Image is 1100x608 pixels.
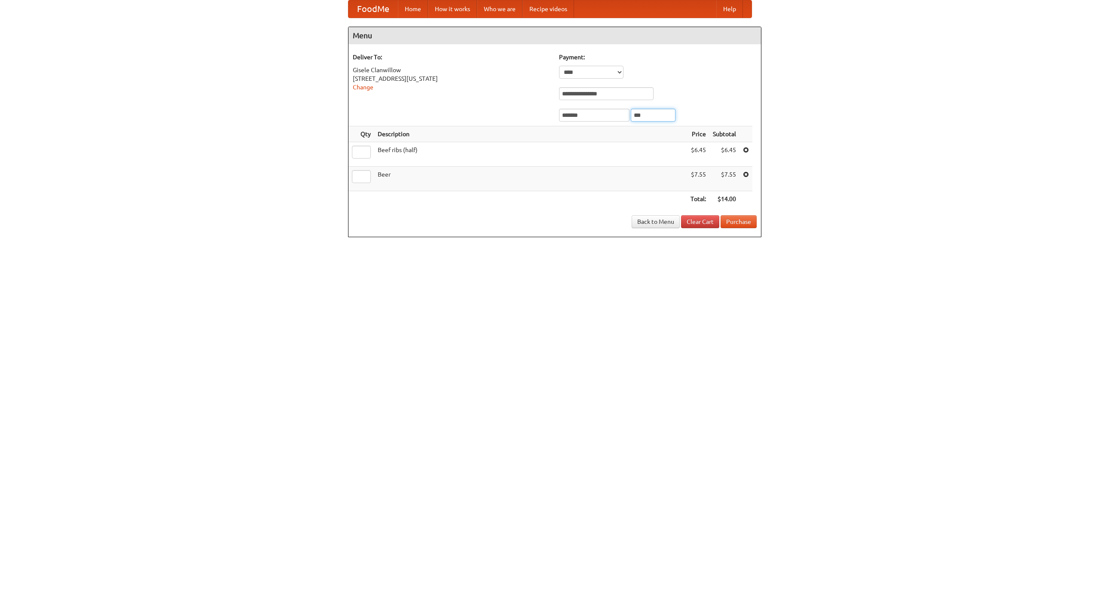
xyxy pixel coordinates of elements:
[687,126,709,142] th: Price
[348,0,398,18] a: FoodMe
[709,126,739,142] th: Subtotal
[709,167,739,191] td: $7.55
[374,167,687,191] td: Beer
[353,66,550,74] div: Gisele Clanwillow
[681,215,719,228] a: Clear Cart
[709,142,739,167] td: $6.45
[709,191,739,207] th: $14.00
[632,215,680,228] a: Back to Menu
[716,0,743,18] a: Help
[428,0,477,18] a: How it works
[522,0,574,18] a: Recipe videos
[353,74,550,83] div: [STREET_ADDRESS][US_STATE]
[477,0,522,18] a: Who we are
[374,142,687,167] td: Beef ribs (half)
[348,27,761,44] h4: Menu
[559,53,757,61] h5: Payment:
[353,53,550,61] h5: Deliver To:
[398,0,428,18] a: Home
[374,126,687,142] th: Description
[687,191,709,207] th: Total:
[348,126,374,142] th: Qty
[353,84,373,91] a: Change
[687,167,709,191] td: $7.55
[721,215,757,228] button: Purchase
[687,142,709,167] td: $6.45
